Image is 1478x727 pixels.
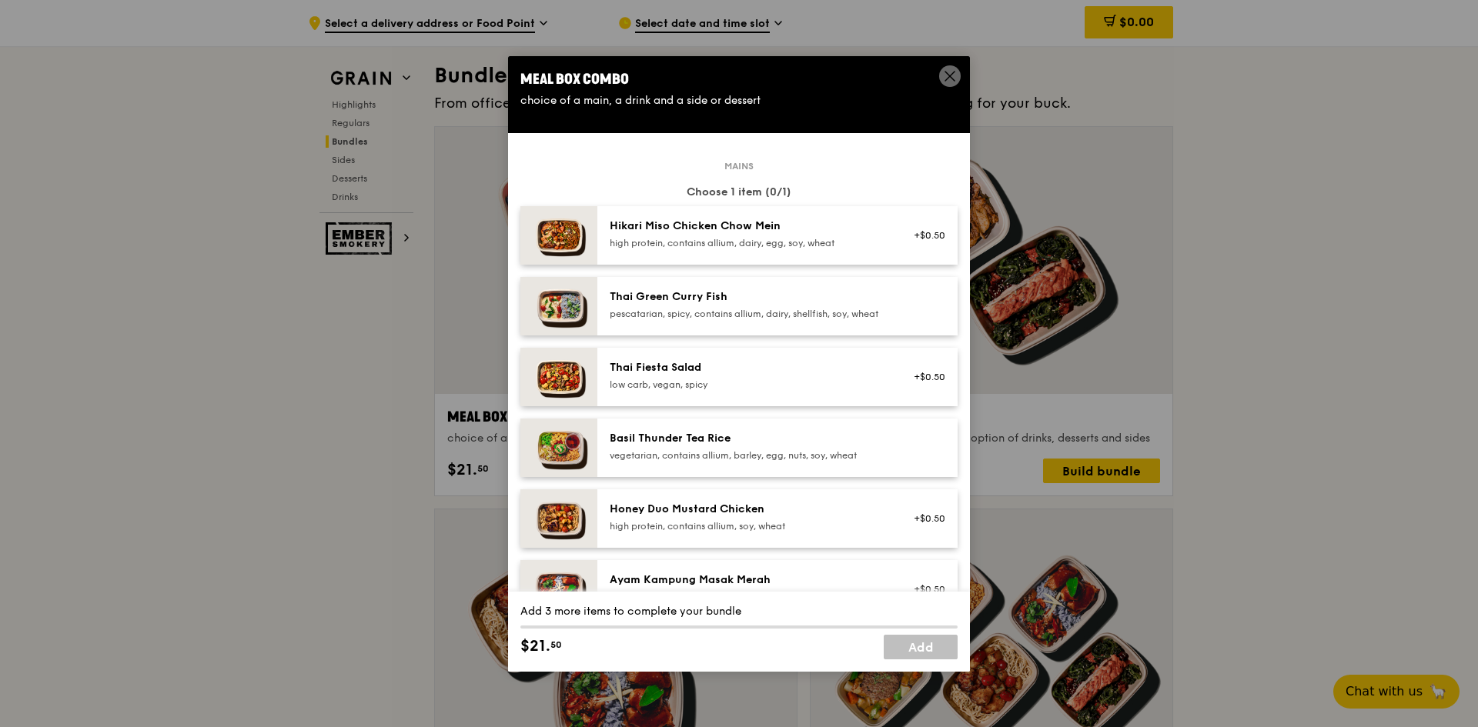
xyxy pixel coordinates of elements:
[520,277,597,335] img: daily_normal_HORZ-Thai-Green-Curry-Fish.jpg
[905,583,945,595] div: +$0.50
[610,237,886,249] div: high protein, contains allium, dairy, egg, soy, wheat
[905,229,945,242] div: +$0.50
[610,289,886,305] div: Thai Green Curry Fish
[610,218,886,234] div: Hikari Miso Chicken Chow Mein
[520,93,958,108] div: choice of a main, a drink and a side or dessert
[520,348,597,406] img: daily_normal_Thai_Fiesta_Salad__Horizontal_.jpg
[610,502,886,517] div: Honey Duo Mustard Chicken
[520,489,597,548] img: daily_normal_Honey_Duo_Mustard_Chicken__Horizontal_.jpg
[905,512,945,525] div: +$0.50
[610,431,886,446] div: Basil Thunder Tea Rice
[610,591,886,603] div: high protein, spicy, contains allium, shellfish, soy, wheat
[884,635,958,659] a: Add
[905,371,945,383] div: +$0.50
[520,206,597,265] img: daily_normal_Hikari_Miso_Chicken_Chow_Mein__Horizontal_.jpg
[520,560,597,619] img: daily_normal_Ayam_Kampung_Masak_Merah_Horizontal_.jpg
[550,639,562,651] span: 50
[610,572,886,588] div: Ayam Kampung Masak Merah
[610,379,886,391] div: low carb, vegan, spicy
[610,520,886,532] div: high protein, contains allium, soy, wheat
[520,604,958,619] div: Add 3 more items to complete your bundle
[718,160,760,172] span: Mains
[520,185,958,200] div: Choose 1 item (0/1)
[520,635,550,658] span: $21.
[520,68,958,90] div: Meal Box Combo
[610,449,886,462] div: vegetarian, contains allium, barley, egg, nuts, soy, wheat
[520,419,597,477] img: daily_normal_HORZ-Basil-Thunder-Tea-Rice.jpg
[610,308,886,320] div: pescatarian, spicy, contains allium, dairy, shellfish, soy, wheat
[610,360,886,375] div: Thai Fiesta Salad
